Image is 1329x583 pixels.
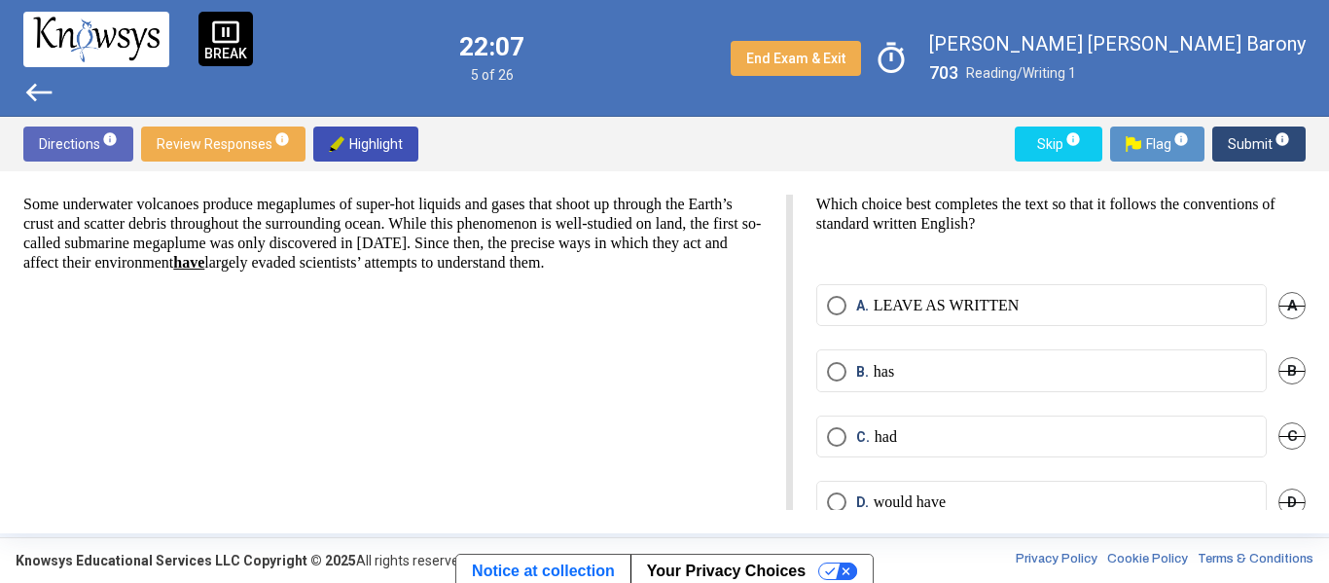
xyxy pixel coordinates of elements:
[459,67,524,83] span: 5 of 26
[856,296,874,315] span: A.
[1110,127,1204,162] button: Flag.pngFlaginfo
[929,31,1306,56] label: [PERSON_NAME] [PERSON_NAME] Barony
[1016,551,1097,570] a: Privacy Policy
[1278,357,1306,384] span: B
[816,284,1306,546] mat-radio-group: Select an option
[274,131,290,147] span: info
[856,362,874,382] span: B.
[173,254,204,271] u: have
[1107,551,1188,570] a: Cookie Policy
[1030,127,1087,162] span: Skip
[929,60,958,86] label: 703
[1065,131,1081,147] span: info
[816,195,1306,234] p: Which choice best completes the text so that it follows the conventions of standard written English?
[39,127,118,162] span: Directions
[1198,551,1313,570] a: Terms & Conditions
[1126,136,1141,152] img: Flag.png
[157,127,290,162] span: Review Responses
[204,47,247,60] p: BREAK
[102,131,118,147] span: info
[966,65,1076,81] span: Reading/Writing 1
[459,34,524,59] label: 22:07
[856,427,875,447] span: C.
[856,492,874,512] span: D.
[23,195,763,273] p: Some underwater volcanoes produce megaplumes of super-hot liquids and gases that shoot up through...
[1015,127,1102,162] button: Skipinfo
[16,553,356,568] strong: Knowsys Educational Services LLC Copyright © 2025
[141,127,305,162] button: Review Responsesinfo
[313,127,418,162] button: highlighter-img.pngHighlight
[329,127,403,162] span: Highlight
[23,127,133,162] button: Directionsinfo
[1278,292,1306,319] span: A
[16,551,470,570] div: All rights reserved.
[875,427,897,447] p: had
[1228,127,1290,162] span: Submit
[1212,127,1306,162] button: Submitinfo
[1278,422,1306,450] span: C
[23,77,54,108] span: west
[731,41,861,76] button: End Exam & Exit
[33,17,160,61] img: knowsys-logo.png
[1173,131,1189,147] span: info
[1275,131,1290,147] span: info
[874,492,946,512] p: would have
[211,18,240,47] span: pause_presentation
[746,51,845,66] span: End Exam & Exit
[1126,127,1189,162] span: Flag
[329,136,344,152] img: highlighter-img.png
[874,362,894,382] p: has
[869,36,914,81] span: timer
[1278,489,1306,516] span: D
[874,296,1020,315] p: LEAVE AS WRITTEN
